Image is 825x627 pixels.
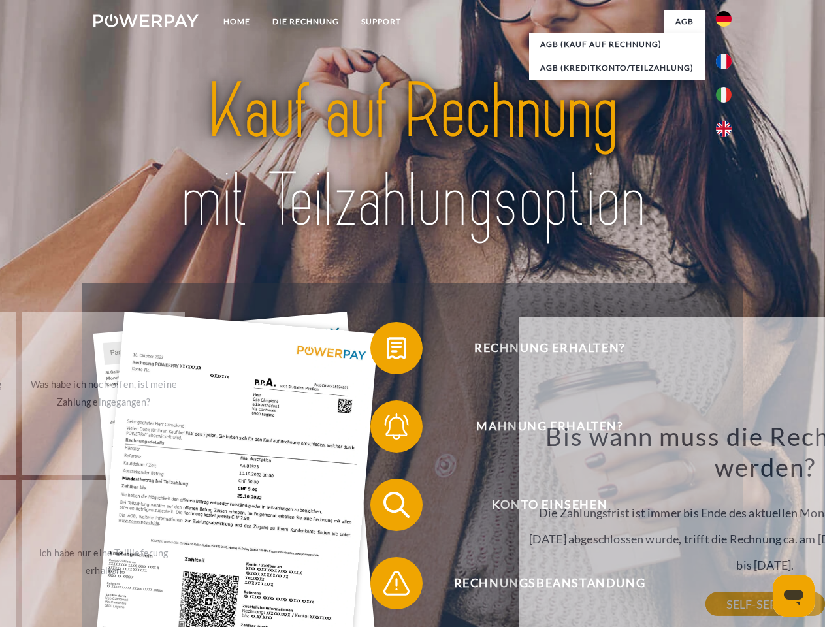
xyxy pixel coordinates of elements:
[380,567,413,600] img: qb_warning.svg
[350,10,412,33] a: SUPPORT
[93,14,199,27] img: logo-powerpay-white.svg
[716,121,732,137] img: en
[370,557,710,609] button: Rechnungsbeanstandung
[664,10,705,33] a: agb
[529,33,705,56] a: AGB (Kauf auf Rechnung)
[529,56,705,80] a: AGB (Kreditkonto/Teilzahlung)
[716,54,732,69] img: fr
[212,10,261,33] a: Home
[125,63,700,250] img: title-powerpay_de.svg
[773,575,815,617] iframe: Schaltfläche zum Öffnen des Messaging-Fensters
[716,11,732,27] img: de
[716,87,732,103] img: it
[370,479,710,531] button: Konto einsehen
[261,10,350,33] a: DIE RECHNUNG
[30,544,177,579] div: Ich habe nur eine Teillieferung erhalten
[705,592,825,616] a: SELF-SERVICE
[380,489,413,521] img: qb_search.svg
